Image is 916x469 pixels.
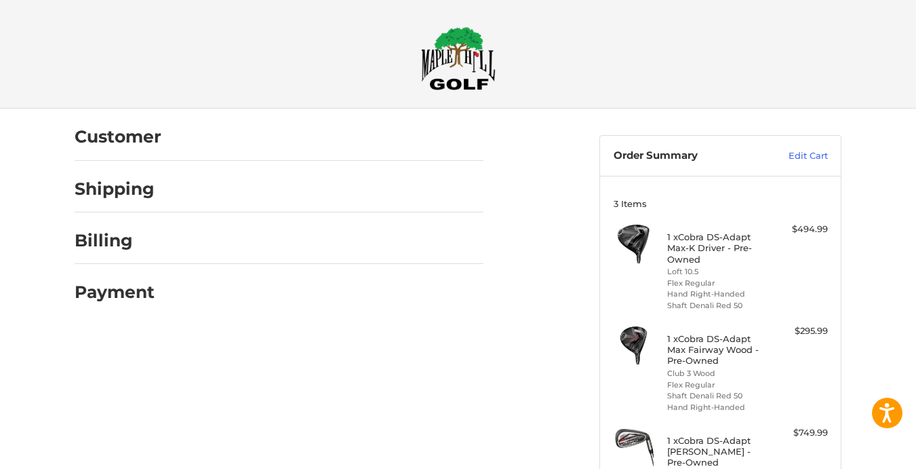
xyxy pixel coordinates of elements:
li: Flex Regular [667,278,771,289]
h3: Order Summary [614,149,759,163]
img: Maple Hill Golf [421,26,496,90]
li: Hand Right-Handed [667,288,771,300]
div: $494.99 [774,223,828,236]
h2: Payment [75,282,155,303]
li: Shaft Denali Red 50 [667,300,771,312]
li: Loft 10.5 [667,266,771,278]
h2: Customer [75,126,161,147]
h2: Billing [75,230,154,251]
div: $295.99 [774,324,828,338]
h2: Shipping [75,179,155,200]
h4: 1 x Cobra DS-Adapt Max-K Driver - Pre-Owned [667,231,771,265]
h3: 3 Items [614,198,828,209]
h4: 1 x Cobra DS-Adapt Max Fairway Wood - Pre-Owned [667,333,771,367]
a: Edit Cart [759,149,828,163]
